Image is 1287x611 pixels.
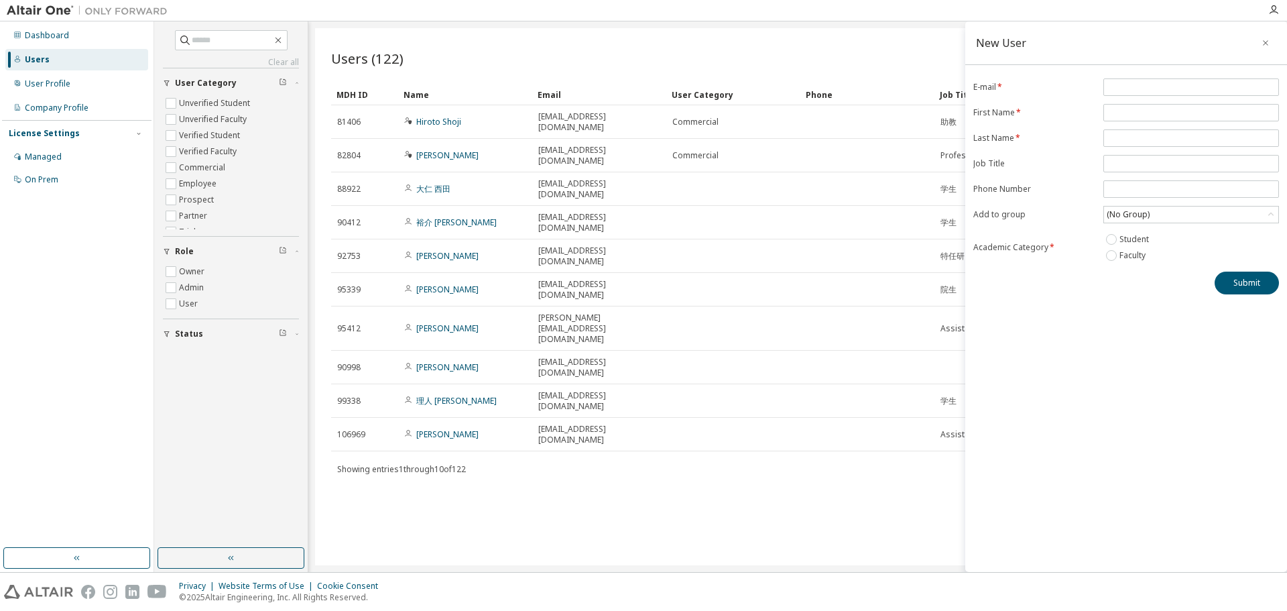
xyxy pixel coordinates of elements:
div: New User [976,38,1026,48]
span: [EMAIL_ADDRESS][DOMAIN_NAME] [538,145,660,166]
div: Email [538,84,661,105]
span: [PERSON_NAME][EMAIL_ADDRESS][DOMAIN_NAME] [538,313,660,345]
div: On Prem [25,174,58,185]
span: [EMAIL_ADDRESS][DOMAIN_NAME] [538,279,660,300]
span: 学生 [940,217,957,228]
p: © 2025 Altair Engineering, Inc. All Rights Reserved. [179,592,386,603]
span: Commercial [672,117,719,127]
div: Users [25,54,50,65]
span: 95339 [337,284,361,295]
label: Unverified Student [179,95,253,111]
div: User Category [672,84,795,105]
button: Submit [1215,272,1279,294]
div: Managed [25,152,62,162]
label: Student [1119,231,1152,247]
label: Verified Faculty [179,144,239,160]
a: Clear all [163,57,299,68]
div: Phone [806,84,929,105]
label: First Name [973,107,1095,118]
label: Add to group [973,209,1095,220]
span: Clear filter [279,329,287,339]
button: Role [163,237,299,266]
span: Showing entries 1 through 10 of 122 [337,463,466,475]
span: 助教 [940,117,957,127]
a: [PERSON_NAME] [416,362,479,373]
span: Assistant Professor [940,323,1018,334]
span: 90412 [337,217,361,228]
a: 理人 [PERSON_NAME] [416,395,497,406]
div: User Profile [25,78,70,89]
button: User Category [163,68,299,98]
div: License Settings [9,128,80,139]
img: Altair One [7,4,174,17]
span: 特任研究員 [940,251,981,262]
a: [PERSON_NAME] [416,150,479,161]
img: instagram.svg [103,585,117,599]
span: 90998 [337,362,361,373]
img: youtube.svg [147,585,167,599]
span: Role [175,246,194,257]
span: [EMAIL_ADDRESS][DOMAIN_NAME] [538,212,660,233]
label: Phone Number [973,184,1095,195]
span: 88922 [337,184,361,195]
span: Assistant Professor [940,429,1018,440]
span: Clear filter [279,78,287,89]
label: Admin [179,280,206,296]
label: User [179,296,200,312]
span: Users (122) [331,49,404,68]
a: [PERSON_NAME] [416,250,479,262]
span: 院生 [940,284,957,295]
span: User Category [175,78,237,89]
label: Employee [179,176,219,192]
div: Website Terms of Use [219,581,317,592]
label: Unverified Faculty [179,111,249,127]
span: [EMAIL_ADDRESS][DOMAIN_NAME] [538,390,660,412]
img: facebook.svg [81,585,95,599]
div: Job Title [940,84,1063,105]
span: [EMAIL_ADDRESS][DOMAIN_NAME] [538,357,660,378]
span: 82804 [337,150,361,161]
label: Owner [179,264,207,280]
span: [EMAIL_ADDRESS][DOMAIN_NAME] [538,245,660,267]
span: [EMAIL_ADDRESS][DOMAIN_NAME] [538,424,660,445]
span: [EMAIL_ADDRESS][DOMAIN_NAME] [538,178,660,200]
span: 学生 [940,184,957,195]
span: 99338 [337,396,361,406]
label: E-mail [973,82,1095,93]
span: 95412 [337,323,361,334]
a: Hiroto Shoji [416,116,461,127]
div: Name [404,84,527,105]
img: linkedin.svg [125,585,139,599]
label: Prospect [179,192,217,208]
div: (No Group) [1105,207,1152,222]
span: 学生 [940,396,957,406]
a: 裕介 [PERSON_NAME] [416,217,497,228]
span: Status [175,329,203,339]
label: Trial [179,224,198,240]
label: Partner [179,208,210,224]
span: 106969 [337,429,365,440]
button: Status [163,319,299,349]
span: [EMAIL_ADDRESS][DOMAIN_NAME] [538,111,660,133]
span: 92753 [337,251,361,262]
div: Dashboard [25,30,69,41]
label: Job Title [973,158,1095,169]
div: MDH ID [336,84,393,105]
a: [PERSON_NAME] [416,284,479,295]
label: Faculty [1119,247,1148,264]
div: Cookie Consent [317,581,386,592]
span: Clear filter [279,246,287,257]
a: [PERSON_NAME] [416,429,479,440]
div: Company Profile [25,103,88,113]
span: Commercial [672,150,719,161]
label: Academic Category [973,242,1095,253]
label: Verified Student [179,127,243,144]
div: (No Group) [1104,207,1278,223]
a: 大仁 西田 [416,183,450,195]
span: Professor [940,150,979,161]
a: [PERSON_NAME] [416,323,479,334]
label: Commercial [179,160,228,176]
label: Last Name [973,133,1095,144]
img: altair_logo.svg [4,585,73,599]
div: Privacy [179,581,219,592]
